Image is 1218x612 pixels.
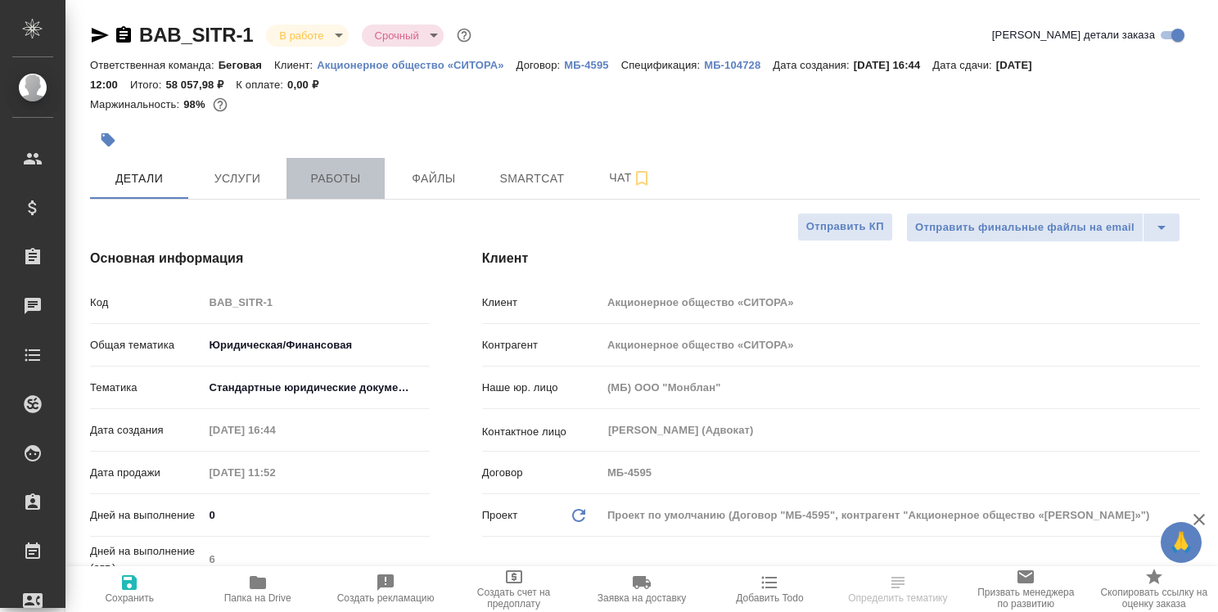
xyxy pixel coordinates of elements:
span: 🙏 [1167,525,1195,560]
h4: Основная информация [90,249,417,268]
span: [PERSON_NAME] детали заказа [992,27,1155,43]
button: Создать рекламацию [322,566,449,612]
p: Клиент: [274,59,317,71]
p: [DATE] 16:44 [854,59,933,71]
button: Добавить Todo [706,566,833,612]
div: Стандартные юридические документы, договоры, уставы [203,374,430,402]
span: Призвать менеджера по развитию [972,587,1080,610]
button: Доп статусы указывают на важность/срочность заказа [453,25,475,46]
span: Чат [591,168,670,188]
p: Итого: [130,79,165,91]
p: Дата создания [90,422,203,439]
span: Файлы [395,169,473,189]
p: МБ-104728 [704,59,773,71]
span: Скопировать ссылку на оценку заказа [1100,587,1208,610]
p: Дата продажи [90,465,203,481]
button: В работе [274,29,328,43]
button: Заявка на доставку [578,566,706,612]
button: Срочный [370,29,424,43]
p: Договор: [517,59,565,71]
p: 98% [183,98,209,110]
input: Пустое поле [203,547,430,571]
button: Призвать менеджера по развитию [962,566,1089,612]
p: Беговая [219,59,274,71]
button: Отправить финальные файлы на email [906,213,1144,242]
span: Создать рекламацию [337,592,435,604]
p: Наше юр. лицо [482,380,602,396]
div: Юридическая/Финансовая [203,331,430,359]
p: Дней на выполнение (авт.) [90,543,203,576]
svg: Подписаться [632,169,652,188]
span: Детали [100,169,178,189]
input: Пустое поле [602,290,1200,314]
input: Пустое поле [602,461,1200,484]
button: Добавить тэг [90,122,126,158]
span: Отправить КП [806,218,884,236]
p: МБ-4595 [564,59,620,71]
div: В работе [362,25,444,47]
div: split button [906,213,1180,242]
div: В работе [266,25,348,47]
p: Договор [482,465,602,481]
button: Скопировать ссылку на оценку заказа [1090,566,1218,612]
input: ✎ Введи что-нибудь [203,503,430,527]
a: BAB_SITR-1 [139,24,253,46]
span: Работы [296,169,375,189]
span: Папка на Drive [224,592,291,604]
button: Папка на Drive [193,566,321,612]
p: 0,00 ₽ [287,79,331,91]
input: Пустое поле [203,461,346,484]
span: Услуги [198,169,277,189]
p: Ответственная команда: [90,59,219,71]
p: Контрагент [482,337,602,353]
span: Добавить Todo [736,592,803,604]
p: Контактное лицо [482,424,602,440]
div: Проект по умолчанию (Договор "МБ-4595", контрагент "Акционерное общество «[PERSON_NAME]»") [602,502,1200,529]
a: МБ-104728 [704,57,773,71]
p: Общая тематика [90,337,203,353]
p: Дней на выполнение [90,507,203,524]
p: Акционерное общество «СИТОРА» [317,59,516,71]
a: МБ-4595 [564,57,620,71]
span: Smartcat [493,169,571,189]
p: Код [90,295,203,311]
p: Спецификация: [621,59,704,71]
p: Проект [482,507,518,524]
p: Маржинальность: [90,98,183,110]
h4: Клиент [482,249,1200,268]
button: Скопировать ссылку для ЯМессенджера [90,25,110,45]
button: 784.00 RUB; [210,94,231,115]
input: Пустое поле [203,418,346,442]
p: К оплате: [236,79,287,91]
span: Сохранить [105,592,154,604]
input: Пустое поле [203,290,430,314]
button: Создать счет на предоплату [449,566,577,612]
p: Клиент [482,295,602,311]
button: 🙏 [1161,522,1202,563]
span: Определить тематику [848,592,947,604]
span: Создать счет на предоплату [459,587,567,610]
button: Скопировать ссылку [114,25,133,45]
input: Пустое поле [602,376,1200,399]
button: Определить тематику [834,566,962,612]
p: Тематика [90,380,203,396]
button: Сохранить [65,566,193,612]
span: Отправить финальные файлы на email [915,218,1135,237]
a: Акционерное общество «СИТОРА» [317,57,516,71]
p: Дата сдачи: [932,59,995,71]
button: Отправить КП [797,213,893,241]
p: Дата создания: [773,59,853,71]
span: Заявка на доставку [598,592,686,604]
p: 58 057,98 ₽ [165,79,236,91]
input: Пустое поле [602,333,1200,357]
